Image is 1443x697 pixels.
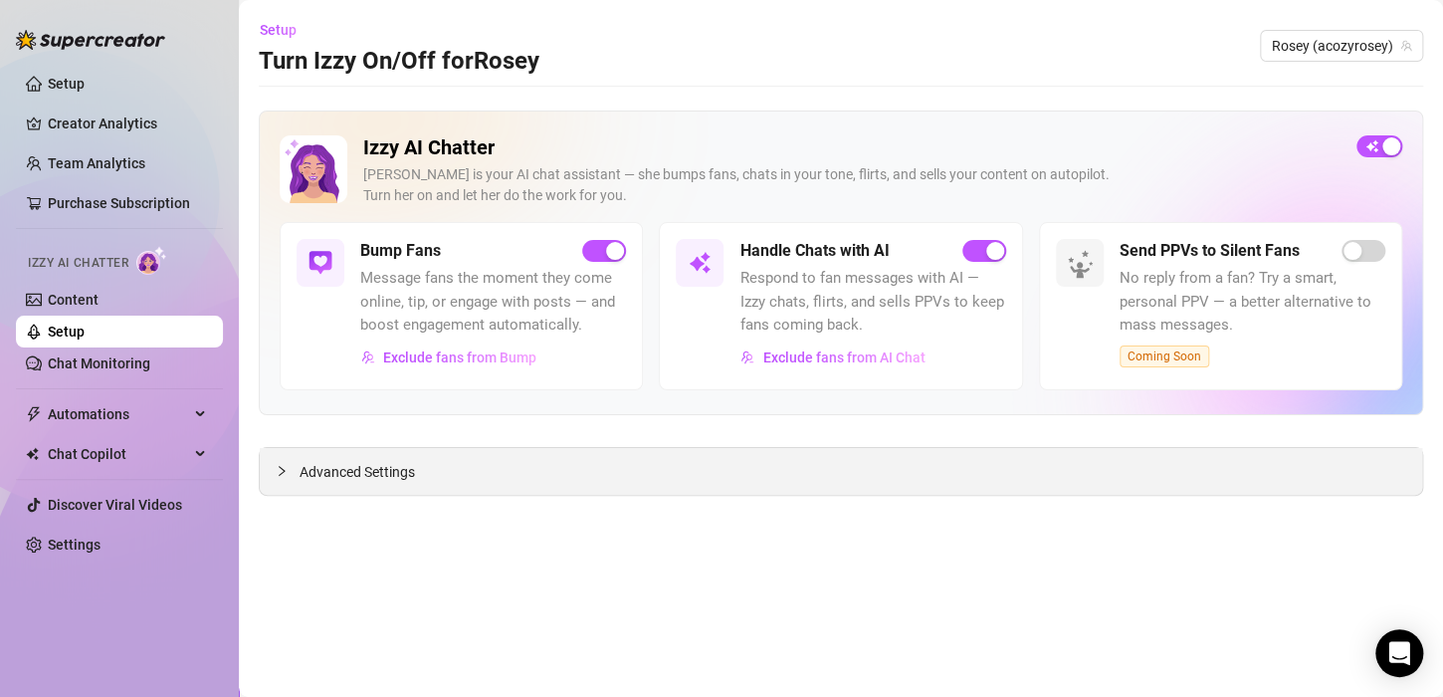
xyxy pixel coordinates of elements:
img: svg%3e [688,251,712,275]
h5: Bump Fans [360,239,441,263]
a: Discover Viral Videos [48,497,182,513]
button: Setup [259,14,312,46]
a: Team Analytics [48,155,145,171]
img: Chat Copilot [26,447,39,461]
a: Chat Monitoring [48,355,150,371]
img: AI Chatter [136,246,167,275]
div: Open Intercom Messenger [1375,629,1423,677]
img: svg%3e [361,350,375,364]
img: svg%3e [740,350,754,364]
img: logo-BBDzfeDw.svg [16,30,165,50]
h5: Handle Chats with AI [739,239,889,263]
span: Setup [260,22,297,38]
button: Exclude fans from AI Chat [739,342,926,373]
div: collapsed [276,460,300,482]
span: Coming Soon [1120,346,1209,367]
span: No reply from a fan? Try a smart, personal PPV — a better alternative to mass messages. [1120,267,1385,338]
span: thunderbolt [26,406,42,422]
a: Setup [48,324,85,340]
img: silent-fans-ppv-o-N6Mmdf.svg [1067,250,1099,282]
h5: Send PPVs to Silent Fans [1120,239,1300,263]
a: Creator Analytics [48,108,207,139]
span: Respond to fan messages with AI — Izzy chats, flirts, and sells PPVs to keep fans coming back. [739,267,1005,338]
span: Chat Copilot [48,438,189,470]
span: team [1400,40,1412,52]
span: Message fans the moment they come online, tip, or engage with posts — and boost engagement automa... [360,267,626,338]
a: Purchase Subscription [48,195,190,211]
img: Izzy AI Chatter [280,135,347,203]
span: Automations [48,398,189,430]
span: Exclude fans from AI Chat [762,349,925,365]
a: Content [48,292,99,308]
h3: Turn Izzy On/Off for Rosey [259,46,539,78]
span: collapsed [276,465,288,477]
h2: Izzy AI Chatter [363,135,1340,160]
span: Izzy AI Chatter [28,254,128,273]
img: svg%3e [309,251,332,275]
span: Exclude fans from Bump [383,349,536,365]
a: Setup [48,76,85,92]
a: Settings [48,537,101,553]
span: Advanced Settings [300,461,415,483]
span: Rosey (acozyrosey) [1272,31,1411,61]
div: [PERSON_NAME] is your AI chat assistant — she bumps fans, chats in your tone, flirts, and sells y... [363,164,1340,206]
button: Exclude fans from Bump [360,342,537,373]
